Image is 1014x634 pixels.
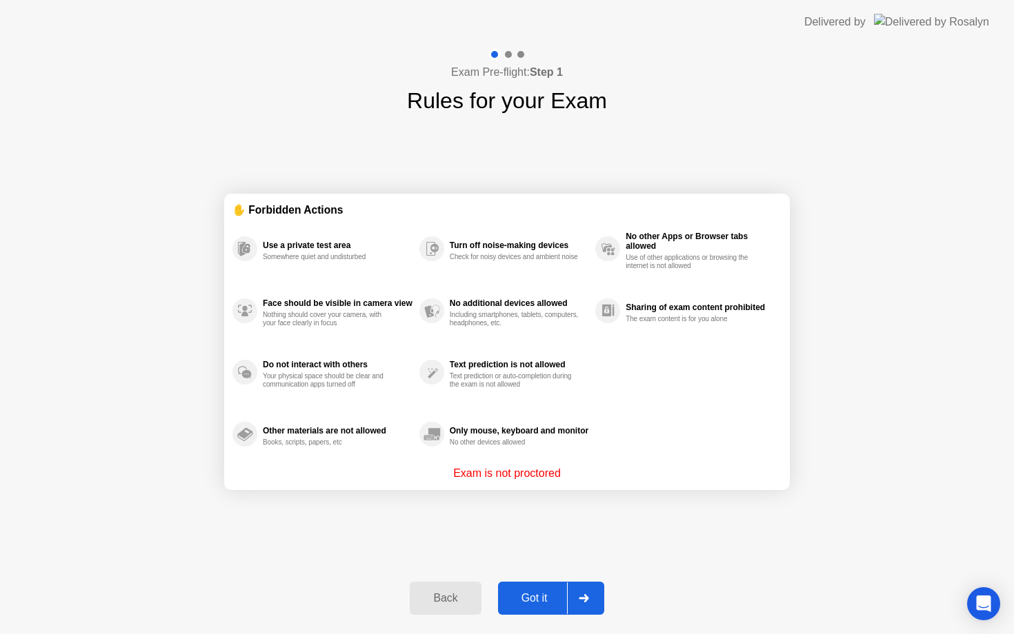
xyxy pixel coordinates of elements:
[450,241,588,250] div: Turn off noise-making devices
[263,241,412,250] div: Use a private test area
[450,438,580,447] div: No other devices allowed
[263,253,393,261] div: Somewhere quiet and undisturbed
[626,315,756,323] div: The exam content is for you alone
[967,587,1000,620] div: Open Intercom Messenger
[451,64,563,81] h4: Exam Pre-flight:
[263,426,412,436] div: Other materials are not allowed
[530,66,563,78] b: Step 1
[450,426,588,436] div: Only mouse, keyboard and monitor
[450,311,580,327] div: Including smartphones, tablets, computers, headphones, etc.
[450,253,580,261] div: Check for noisy devices and ambient noise
[874,14,989,30] img: Delivered by Rosalyn
[804,14,866,30] div: Delivered by
[407,84,607,117] h1: Rules for your Exam
[626,232,775,251] div: No other Apps or Browser tabs allowed
[263,311,393,327] div: Nothing should cover your camera, with your face clearly in focus
[232,202,782,218] div: ✋ Forbidden Actions
[453,465,561,482] p: Exam is not proctored
[263,372,393,389] div: Your physical space should be clear and communication apps turned off
[498,582,604,615] button: Got it
[450,298,588,308] div: No additional devices allowed
[626,254,756,270] div: Use of other applications or browsing the internet is not allowed
[450,360,588,369] div: Text prediction is not allowed
[450,372,580,389] div: Text prediction or auto-completion during the exam is not allowed
[263,360,412,369] div: Do not interact with others
[626,303,775,312] div: Sharing of exam content prohibited
[263,438,393,447] div: Books, scripts, papers, etc
[502,592,567,604] div: Got it
[414,592,477,604] div: Back
[410,582,481,615] button: Back
[263,298,412,308] div: Face should be visible in camera view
